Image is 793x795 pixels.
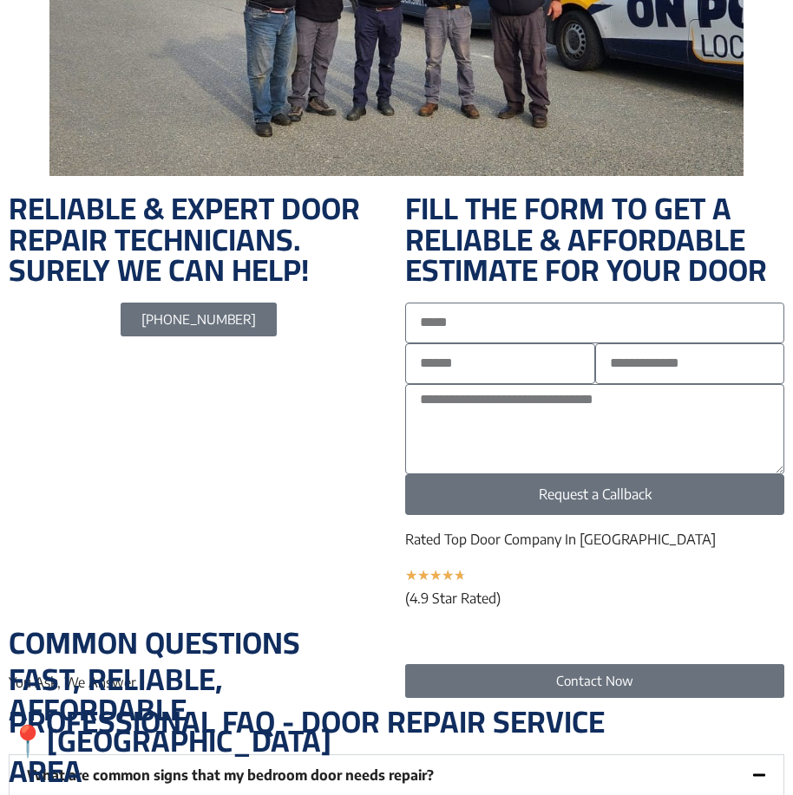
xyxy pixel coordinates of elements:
[405,664,784,698] a: Contact Now
[405,303,784,515] form: On Point Locksmith
[9,628,784,658] h2: Common Questions
[405,474,784,515] button: Request a Callback
[442,564,454,587] i: ★
[429,564,442,587] i: ★
[405,532,784,546] p: Rated Top Door Company In [GEOGRAPHIC_DATA]
[9,664,388,786] h2: Fast, Reliable, Affordable 📍[GEOGRAPHIC_DATA] Area
[539,487,652,501] span: Request a Callback
[141,313,256,326] span: [PHONE_NUMBER]
[405,564,417,587] i: ★
[405,564,466,587] div: 4.7/5
[417,564,429,587] i: ★
[405,193,784,285] h2: Fill The Form To Get A Reliable & Affordable Estimate For Your Door
[454,564,466,587] i: ★
[9,193,388,285] h2: Reliable & Expert Door Repair Technicians. Surely We Can Help!
[405,587,784,610] div: (4.9 Star Rated)
[556,674,633,687] span: Contact Now
[121,303,277,336] a: [PHONE_NUMBER]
